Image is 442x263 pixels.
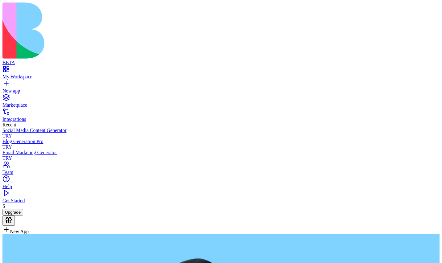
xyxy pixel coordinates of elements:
[2,209,23,216] button: Upgrade
[2,74,440,80] div: My Workspace
[10,229,29,234] span: New App
[2,203,5,209] span: S
[2,150,440,161] a: Email Marketing GeneratorTRY
[2,133,440,139] div: TRY
[2,198,440,203] div: Get Started
[2,139,440,150] a: Blog Generation ProTRY
[2,111,440,122] a: Integrations
[2,128,440,139] a: Social Media Content GeneratorTRY
[2,144,440,150] div: TRY
[2,209,23,215] a: Upgrade
[2,192,440,203] a: Get Started
[2,60,440,65] div: BETA
[2,139,440,144] div: Blog Generation Pro
[2,117,440,122] div: Integrations
[2,97,440,108] a: Marketplace
[2,178,440,189] a: Help
[2,2,250,59] img: logo
[2,155,440,161] div: TRY
[2,164,440,175] a: Team
[2,122,16,127] span: Recent
[2,68,440,80] a: My Workspace
[2,83,440,94] a: New app
[2,150,440,155] div: Email Marketing Generator
[2,184,440,189] div: Help
[2,88,440,94] div: New app
[2,128,440,133] div: Social Media Content Generator
[2,54,440,65] a: BETA
[2,170,440,175] div: Team
[2,102,440,108] div: Marketplace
